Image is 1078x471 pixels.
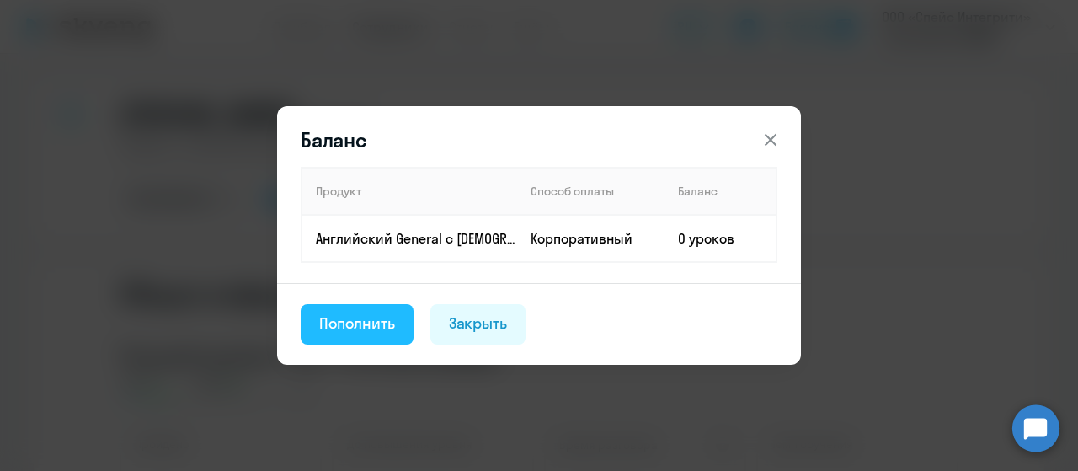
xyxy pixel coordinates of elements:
[449,313,508,335] div: Закрыть
[664,168,776,215] th: Баланс
[664,215,776,262] td: 0 уроков
[430,304,526,345] button: Закрыть
[517,168,664,215] th: Способ оплаты
[277,126,801,153] header: Баланс
[301,304,414,345] button: Пополнить
[319,313,395,335] div: Пополнить
[316,229,516,248] p: Английский General с [DEMOGRAPHIC_DATA] преподавателем
[302,168,517,215] th: Продукт
[517,215,664,262] td: Корпоративный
